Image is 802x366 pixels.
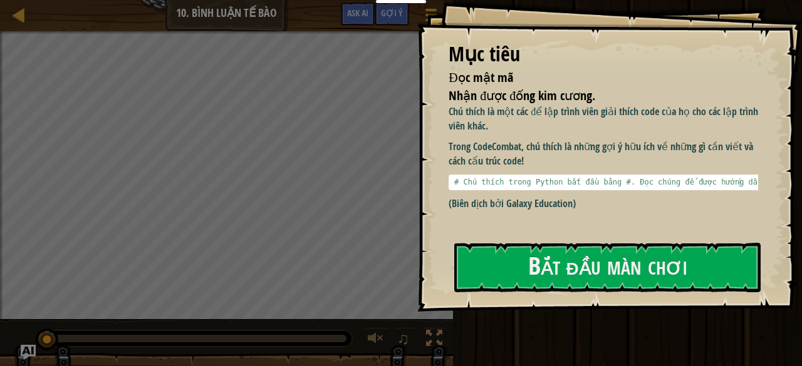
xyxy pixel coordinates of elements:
[21,345,36,360] button: Ask AI
[449,69,513,86] span: Đọc mật mã
[363,327,388,353] button: Tùy chỉnh âm lượng
[422,327,447,353] button: Bật tắt chế độ toàn màn hình
[449,40,758,69] div: Mục tiêu
[449,104,768,133] p: Chú thích là một các để lập trình viên giải thích code của họ cho các lập trình viên khác.
[415,3,447,32] button: Hiện game menu
[395,327,416,353] button: ♫
[347,7,368,19] span: Ask AI
[381,7,403,19] span: Gợi ý
[449,87,595,104] span: Nhận được đống kim cương.
[433,87,755,105] li: Nhận được đống kim cương.
[449,196,768,211] p: (Biên dịch bởi Galaxy Education)
[397,329,410,348] span: ♫
[341,3,375,26] button: Ask AI
[449,140,768,168] p: Trong CodeCombat, chú thích là những gợi ý hữu ích về những gì cần viết và cách cấu trúc code!
[433,69,755,87] li: Đọc mật mã
[454,243,761,292] button: Bắt đầu màn chơi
